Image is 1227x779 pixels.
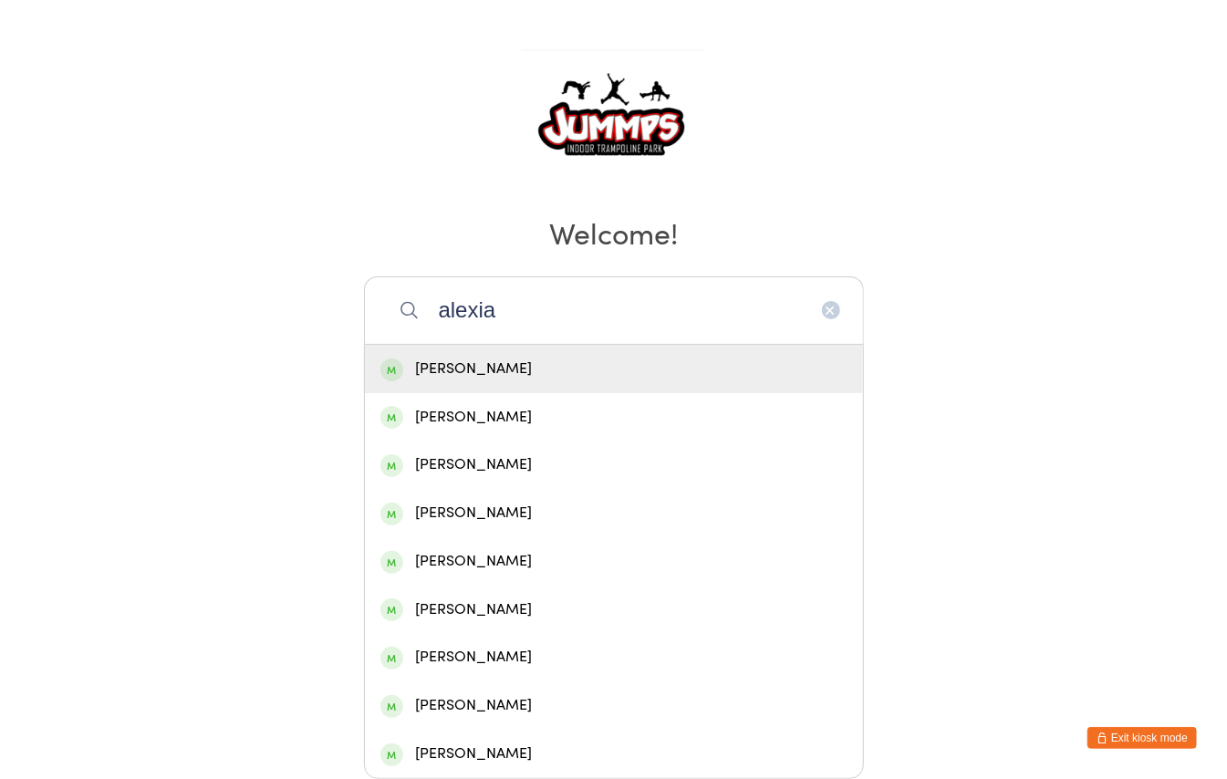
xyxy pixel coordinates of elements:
div: [PERSON_NAME] [380,405,847,430]
img: Jummps Parkwood Pty Ltd [522,49,705,186]
div: [PERSON_NAME] [380,549,847,574]
div: [PERSON_NAME] [380,452,847,477]
div: [PERSON_NAME] [380,501,847,525]
div: [PERSON_NAME] [380,742,847,766]
input: Search [364,276,864,344]
div: [PERSON_NAME] [380,693,847,718]
div: [PERSON_NAME] [380,597,847,622]
h2: Welcome! [18,212,1209,253]
button: Exit kiosk mode [1087,727,1197,749]
div: [PERSON_NAME] [380,357,847,381]
div: [PERSON_NAME] [380,645,847,670]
